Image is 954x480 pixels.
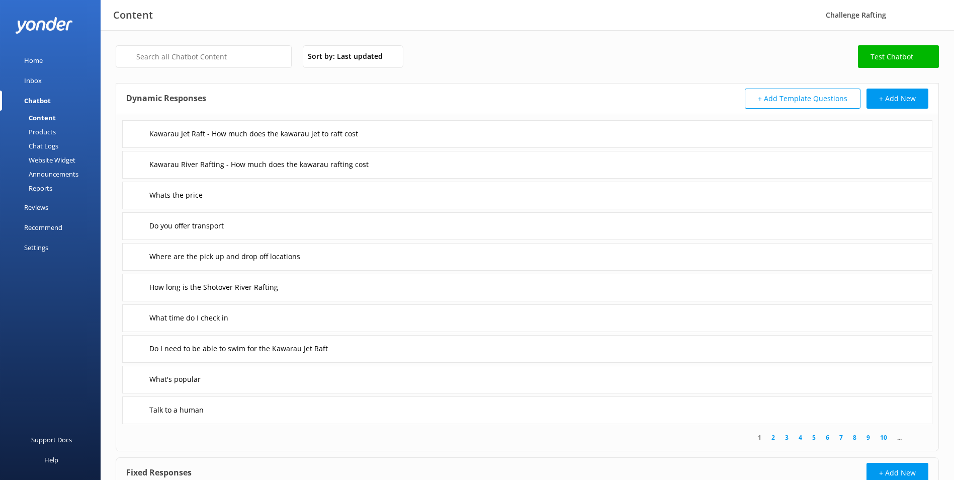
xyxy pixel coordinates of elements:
a: 4 [794,433,807,442]
a: 5 [807,433,821,442]
span: Do you offer transport [149,220,224,231]
div: Help [44,450,58,470]
h3: Content [113,7,153,23]
span: What's popular [149,374,201,385]
img: yonder-white-logo.png [15,17,73,34]
div: Website Widget [6,153,75,167]
span: Talk to a human [149,405,204,416]
span: Where are the pick up and drop off locations [149,251,300,262]
div: Reports [6,181,52,195]
span: Whats the price [149,190,203,201]
div: Chatbot [24,91,51,111]
a: Chat Logs [6,139,101,153]
div: Inbox [24,70,42,91]
span: Kawarau Jet Raft - How much does the kawarau jet to raft cost [149,128,358,139]
span: Challenge Rafting [826,10,886,20]
a: Test Chatbot [858,45,939,68]
button: + Add New [866,89,928,109]
a: 2 [766,433,780,442]
a: Announcements [6,167,101,181]
span: Sort by: Last updated [308,51,389,62]
input: Search all Chatbot Content [116,45,292,68]
a: 10 [875,433,892,442]
a: 8 [848,433,861,442]
a: Content [6,111,101,125]
div: Recommend [24,217,62,237]
div: Content [6,111,56,125]
div: Announcements [6,167,78,181]
div: Home [24,50,43,70]
a: Reports [6,181,101,195]
button: + Add Template Questions [745,89,860,109]
a: 3 [780,433,794,442]
div: Settings [24,237,48,258]
a: 7 [834,433,848,442]
span: ... [892,433,907,442]
span: What time do I check in [149,312,228,324]
span: Do I need to be able to swim for the Kawarau Jet Raft [149,343,328,354]
span: How long is the Shotover River Rafting [149,282,278,293]
div: Chat Logs [6,139,58,153]
a: Website Widget [6,153,101,167]
span: Kawarau River Rafting - How much does the kawarau rafting cost [149,159,369,170]
div: Reviews [24,197,48,217]
div: Products [6,125,56,139]
a: 6 [821,433,834,442]
a: 9 [861,433,875,442]
h4: Dynamic Responses [126,89,206,109]
a: Products [6,125,101,139]
div: Support Docs [31,430,72,450]
a: 1 [753,433,766,442]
